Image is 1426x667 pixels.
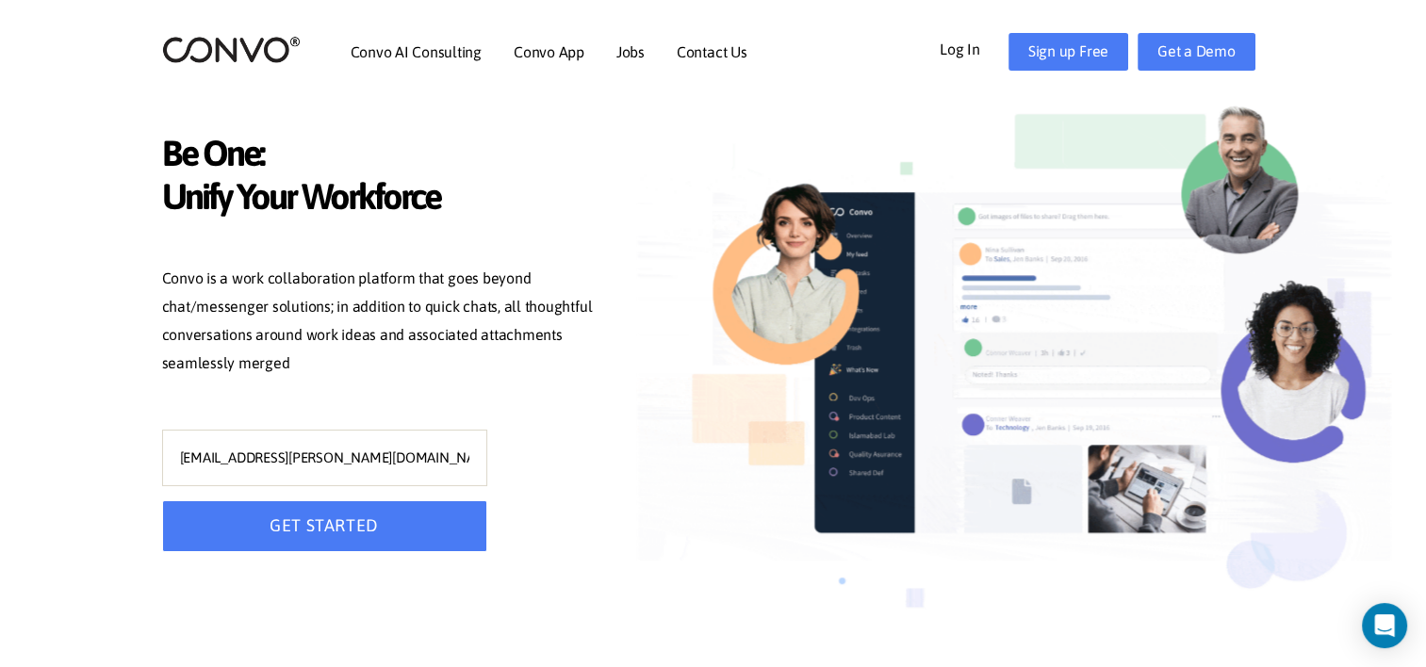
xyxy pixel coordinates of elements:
[162,500,487,552] button: GET STARTED
[162,265,605,382] p: Convo is a work collaboration platform that goes beyond chat/messenger solutions; in addition to ...
[1138,33,1255,71] a: Get a Demo
[1362,603,1407,648] div: Open Intercom Messenger
[162,430,487,486] input: YOUR WORK EMAIL ADDRESS
[514,44,584,59] a: Convo App
[162,132,605,180] span: Be One:
[616,44,645,59] a: Jobs
[1008,33,1128,71] a: Sign up Free
[351,44,482,59] a: Convo AI Consulting
[162,175,605,223] span: Unify Your Workforce
[677,44,747,59] a: Contact Us
[940,33,1008,63] a: Log In
[637,81,1391,666] img: image_not_found
[162,35,301,64] img: logo_2.png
